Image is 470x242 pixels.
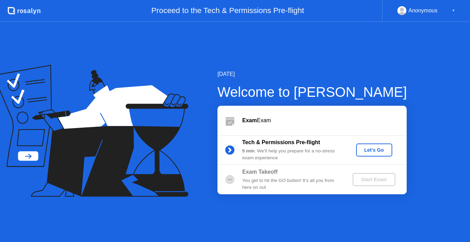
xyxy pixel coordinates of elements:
[356,143,392,157] button: Let's Go
[355,177,392,182] div: Start Exam
[242,148,341,162] div: : We’ll help you prepare for a no-stress exam experience
[242,116,407,125] div: Exam
[353,173,395,186] button: Start Exam
[242,148,255,153] b: 5 min
[242,177,341,191] div: You get to hit the GO button! It’s all you from here on out
[242,169,278,175] b: Exam Takeoff
[217,82,407,102] div: Welcome to [PERSON_NAME]
[452,6,455,15] div: ▼
[359,147,389,153] div: Let's Go
[217,70,407,78] div: [DATE]
[408,6,438,15] div: Anonymous
[242,139,320,145] b: Tech & Permissions Pre-flight
[242,117,257,123] b: Exam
